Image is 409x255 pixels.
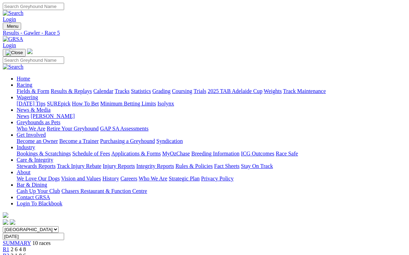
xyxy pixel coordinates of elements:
a: Privacy Policy [201,176,234,181]
a: How To Bet [72,101,99,107]
div: Industry [17,151,406,157]
div: Racing [17,88,406,94]
a: Purchasing a Greyhound [100,138,155,144]
a: History [102,176,119,181]
a: Login To Blackbook [17,201,62,206]
img: facebook.svg [3,219,8,225]
a: Cash Up Your Club [17,188,60,194]
a: MyOzChase [162,151,190,156]
div: News & Media [17,113,406,119]
a: Who We Are [17,126,45,131]
img: logo-grsa-white.png [3,212,8,218]
a: R1 [3,246,9,252]
img: logo-grsa-white.png [27,49,33,54]
a: Login [3,42,16,48]
div: Care & Integrity [17,163,406,169]
a: Chasers Restaurant & Function Centre [61,188,147,194]
a: Track Maintenance [283,88,326,94]
a: ICG Outcomes [241,151,274,156]
a: Care & Integrity [17,157,53,163]
a: Coursing [172,88,192,94]
a: Fields & Form [17,88,49,94]
a: We Love Our Dogs [17,176,60,181]
a: Isolynx [157,101,174,107]
a: Trials [193,88,206,94]
a: Racing [17,82,32,88]
a: Tracks [115,88,130,94]
a: Careers [120,176,137,181]
span: Menu [7,24,18,29]
a: Applications & Forms [111,151,161,156]
a: Syndication [156,138,183,144]
a: Industry [17,144,35,150]
a: About [17,169,31,175]
a: Bar & Dining [17,182,47,188]
a: Stewards Reports [17,163,55,169]
input: Search [3,3,64,10]
a: Stay On Track [241,163,273,169]
input: Search [3,57,64,64]
a: Retire Your Greyhound [47,126,99,131]
button: Toggle navigation [3,49,26,57]
a: Breeding Information [191,151,240,156]
a: Home [17,76,30,82]
img: Close [6,50,23,56]
a: Who We Are [139,176,167,181]
span: 2 6 4 8 [11,246,26,252]
a: Results - Gawler - Race 5 [3,30,406,36]
a: Strategic Plan [169,176,200,181]
a: Vision and Values [61,176,101,181]
a: GAP SA Assessments [100,126,149,131]
a: Track Injury Rebate [57,163,101,169]
button: Toggle navigation [3,23,21,30]
a: Schedule of Fees [72,151,110,156]
a: Calendar [93,88,113,94]
a: [DATE] Tips [17,101,45,107]
img: Search [3,64,24,70]
div: Wagering [17,101,406,107]
a: SUMMARY [3,240,31,246]
img: GRSA [3,36,23,42]
div: Bar & Dining [17,188,406,194]
a: 2025 TAB Adelaide Cup [208,88,262,94]
a: Minimum Betting Limits [100,101,156,107]
a: Weights [264,88,282,94]
a: Statistics [131,88,151,94]
div: Greyhounds as Pets [17,126,406,132]
a: Rules & Policies [175,163,213,169]
div: About [17,176,406,182]
a: Fact Sheets [214,163,240,169]
a: Greyhounds as Pets [17,119,60,125]
a: Contact GRSA [17,194,50,200]
a: Become a Trainer [59,138,99,144]
a: Become an Owner [17,138,58,144]
a: Results & Replays [51,88,92,94]
a: News & Media [17,107,51,113]
input: Select date [3,233,64,240]
div: Get Involved [17,138,406,144]
a: News [17,113,29,119]
img: Search [3,10,24,16]
span: 10 races [32,240,51,246]
img: twitter.svg [10,219,15,225]
a: SUREpick [47,101,70,107]
a: Wagering [17,94,38,100]
a: Injury Reports [103,163,135,169]
a: Race Safe [276,151,298,156]
a: Integrity Reports [136,163,174,169]
a: Login [3,16,16,22]
a: Bookings & Scratchings [17,151,71,156]
a: Grading [153,88,171,94]
a: Get Involved [17,132,46,138]
a: [PERSON_NAME] [31,113,75,119]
